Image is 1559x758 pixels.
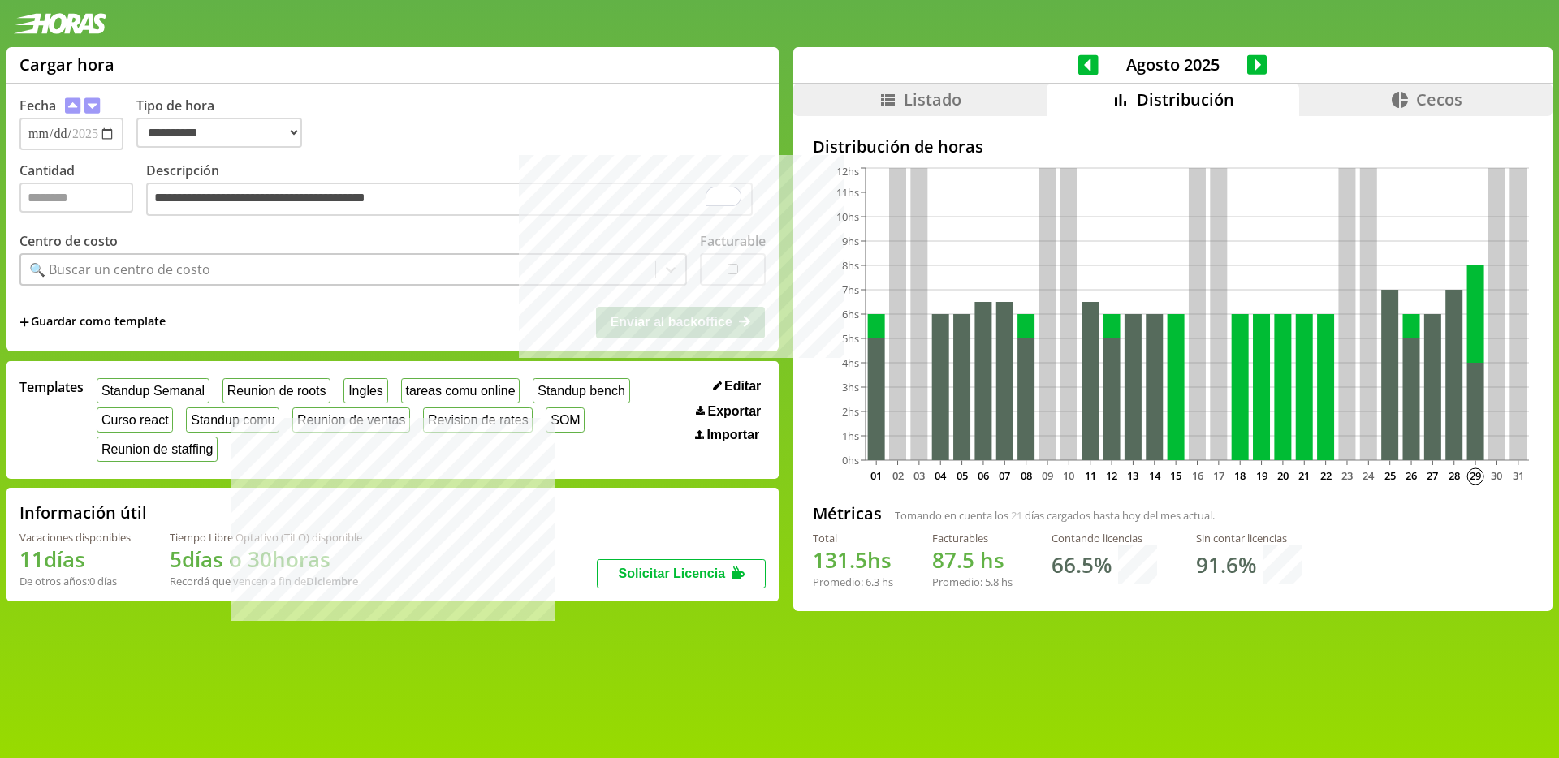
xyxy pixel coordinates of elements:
[1052,531,1157,545] div: Contando licencias
[1449,468,1460,483] text: 28
[932,545,1013,575] h1: hs
[870,468,882,483] text: 01
[13,13,107,34] img: logotipo
[813,545,867,575] span: 131.5
[866,575,879,589] span: 6.3
[1170,468,1181,483] text: 15
[1427,468,1438,483] text: 27
[842,307,859,321] tspan: 6hs
[1384,468,1396,483] text: 25
[706,428,759,442] span: Importar
[1298,468,1310,483] text: 21
[842,429,859,443] tspan: 1hs
[146,162,766,221] label: Descripción
[724,379,761,394] span: Editar
[1341,468,1353,483] text: 23
[904,88,961,110] span: Listado
[813,136,1533,157] h2: Distribución de horas
[978,468,989,483] text: 06
[842,380,859,394] tspan: 3hs
[1470,468,1481,483] text: 29
[19,574,131,588] div: De otros años: 0 días
[892,468,903,483] text: 02
[708,404,762,419] span: Exportar
[1234,468,1246,483] text: 18
[700,232,766,250] label: Facturable
[842,234,859,248] tspan: 9hs
[956,468,967,483] text: 05
[1063,468,1074,483] text: 10
[19,378,84,396] span: Templates
[19,530,131,545] div: Vacaciones disponibles
[813,545,893,575] h1: hs
[708,378,767,394] button: Editar
[1106,468,1117,483] text: 12
[306,574,358,588] b: Diciembre
[19,162,146,221] label: Cantidad
[546,407,585,433] button: SOM
[1277,468,1289,483] text: 20
[1196,550,1256,579] h1: 91.6 %
[19,502,147,523] h2: Información útil
[999,468,1010,483] text: 07
[1137,88,1234,110] span: Distribución
[813,502,882,524] h2: Métricas
[836,164,859,179] tspan: 12hs
[1213,468,1224,483] text: 17
[618,566,725,580] span: Solicitar Licencia
[136,97,315,150] label: Tipo de hora
[29,261,210,278] div: 🔍 Buscar un centro de costo
[691,403,766,420] button: Exportar
[170,530,362,545] div: Tiempo Libre Optativo (TiLO) disponible
[1127,468,1138,483] text: 13
[913,468,925,483] text: 03
[1255,468,1267,483] text: 19
[1363,468,1375,483] text: 24
[1416,88,1462,110] span: Cecos
[19,232,118,250] label: Centro de costo
[19,313,29,331] span: +
[842,258,859,273] tspan: 8hs
[1052,550,1112,579] h1: 66.5 %
[842,355,859,370] tspan: 4hs
[813,575,893,589] div: Promedio: hs
[932,545,974,575] span: 87.5
[1491,468,1502,483] text: 30
[895,508,1215,523] span: Tomando en cuenta los días cargados hasta hoy del mes actual.
[932,531,1013,545] div: Facturables
[222,378,330,403] button: Reunion de roots
[186,407,279,433] button: Standup comu
[343,378,387,403] button: Ingles
[1021,468,1032,483] text: 08
[97,378,209,403] button: Standup Semanal
[1320,468,1332,483] text: 22
[842,404,859,419] tspan: 2hs
[19,313,166,331] span: +Guardar como template
[170,545,362,574] h1: 5 días o 30 horas
[1191,468,1203,483] text: 16
[1085,468,1096,483] text: 11
[19,54,114,75] h1: Cargar hora
[19,183,133,213] input: Cantidad
[842,282,859,297] tspan: 7hs
[146,183,753,217] textarea: To enrich screen reader interactions, please activate Accessibility in Grammarly extension settings
[932,575,1013,589] div: Promedio: hs
[423,407,533,433] button: Revision de rates
[597,559,766,588] button: Solicitar Licencia
[97,437,218,462] button: Reunion de staffing
[292,407,410,433] button: Reunion de ventas
[1149,468,1161,483] text: 14
[1196,531,1302,545] div: Sin contar licencias
[401,378,520,403] button: tareas comu online
[19,545,131,574] h1: 11 días
[836,209,859,224] tspan: 10hs
[1406,468,1417,483] text: 26
[842,331,859,346] tspan: 5hs
[533,378,629,403] button: Standup bench
[842,453,859,467] tspan: 0hs
[1099,54,1247,75] span: Agosto 2025
[136,118,302,148] select: Tipo de hora
[19,97,56,114] label: Fecha
[1011,508,1022,523] span: 21
[97,407,173,433] button: Curso react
